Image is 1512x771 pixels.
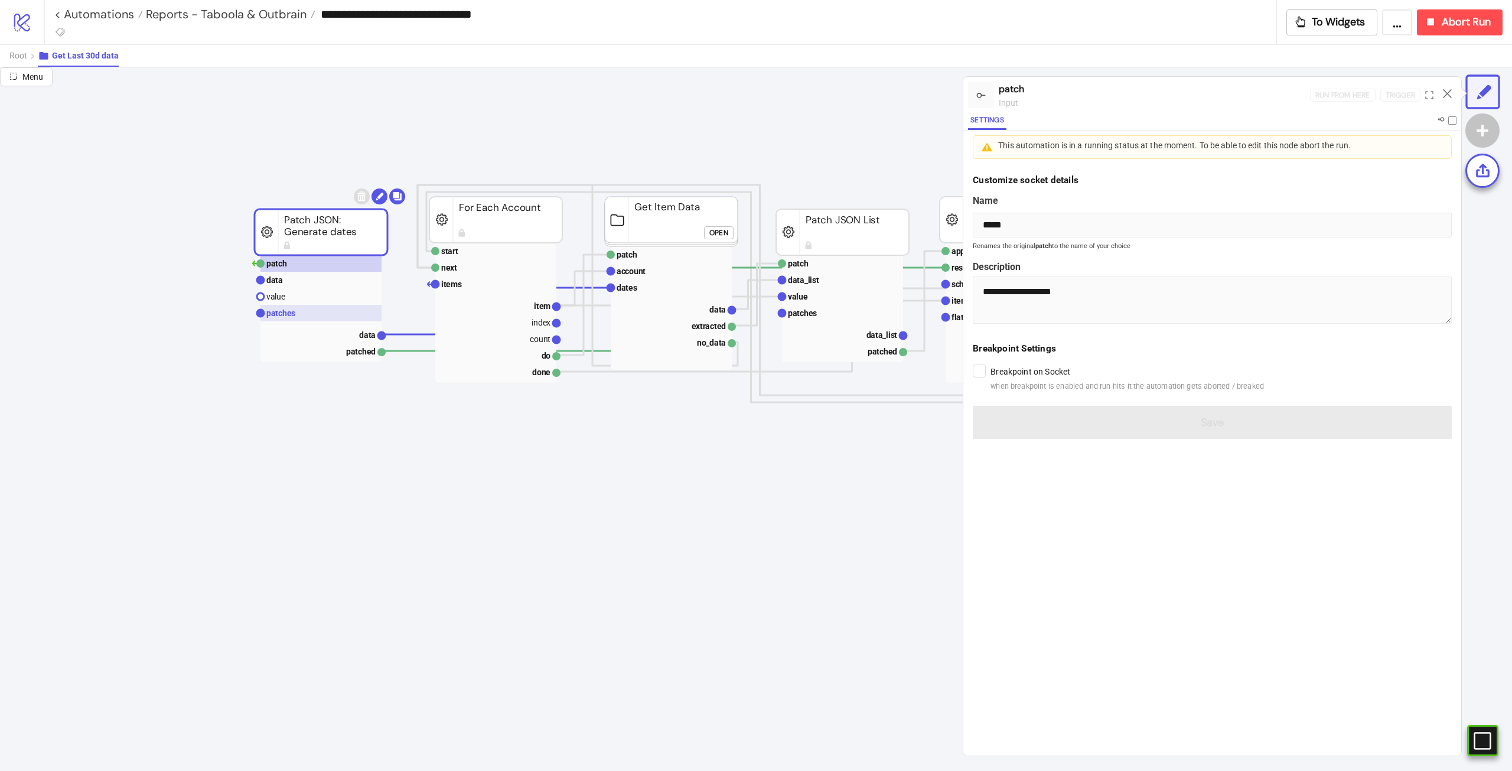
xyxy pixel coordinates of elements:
[359,330,376,340] text: data
[788,308,817,318] text: patches
[788,259,809,268] text: patch
[9,72,18,80] span: radius-bottomright
[704,226,734,239] button: Open
[266,292,285,301] text: value
[9,45,38,67] button: Root
[52,51,119,60] span: Get Last 30d data
[534,301,550,311] text: item
[951,296,968,305] text: item
[990,365,1264,392] label: Breakpoint on Socket
[1312,15,1366,29] span: To Widgets
[788,292,808,301] text: value
[973,341,1452,356] div: Breakpoint Settings
[266,259,287,268] text: patch
[617,250,637,259] text: patch
[530,334,550,344] text: count
[441,279,462,289] text: items
[866,330,898,340] text: data_list
[143,6,307,22] span: Reports - Taboola & Outbrain
[9,51,27,60] span: Root
[973,173,1452,187] div: Customize socket details
[617,266,646,276] text: account
[1442,15,1491,29] span: Abort Run
[38,45,119,67] button: Get Last 30d data
[709,226,728,239] div: Open
[617,283,637,292] text: dates
[973,193,1452,208] label: Name
[1425,91,1433,99] span: expand
[1382,9,1412,35] button: ...
[968,114,1006,130] button: Settings
[22,72,43,82] span: Menu
[709,305,726,314] text: data
[441,263,457,272] text: next
[973,259,1452,274] label: Description
[990,380,1264,392] span: when breakpoint is enabled and run hits it the automation gets aborted / breaked
[951,279,980,289] text: schema
[441,246,458,256] text: start
[143,8,315,20] a: Reports - Taboola & Outbrain
[999,96,1310,109] div: input
[1286,9,1378,35] button: To Widgets
[951,263,970,272] text: reset
[951,246,979,256] text: append
[266,308,295,318] text: patches
[951,313,976,322] text: flatten
[1035,242,1052,250] b: patch
[998,141,1432,154] div: This automation is in a running status at the moment. To be able to edit this node abort the run.
[788,275,819,285] text: data_list
[973,243,1452,250] small: Renames the original to the name of your choice
[532,318,550,327] text: index
[54,8,143,20] a: < Automations
[1417,9,1503,35] button: Abort Run
[999,82,1310,96] div: patch
[266,275,283,285] text: data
